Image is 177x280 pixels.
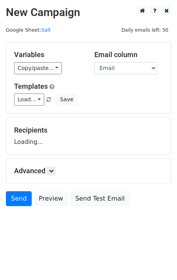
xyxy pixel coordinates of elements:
span: Daily emails left: 50 [119,26,171,34]
h5: Advanced [14,167,163,175]
h5: Email column [94,50,163,59]
h2: New Campaign [6,6,171,19]
a: Copy/paste... [14,62,62,74]
a: Templates [14,82,48,90]
h5: Recipients [14,126,163,135]
a: Load... [14,93,44,106]
a: Send Test Email [70,191,130,206]
a: Salt [41,27,51,33]
a: Send [6,191,32,206]
a: Preview [34,191,68,206]
div: Loading... [14,126,163,146]
h5: Variables [14,50,83,59]
a: Daily emails left: 50 [119,27,171,33]
button: Save [56,93,77,106]
small: Google Sheet: [6,27,51,33]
